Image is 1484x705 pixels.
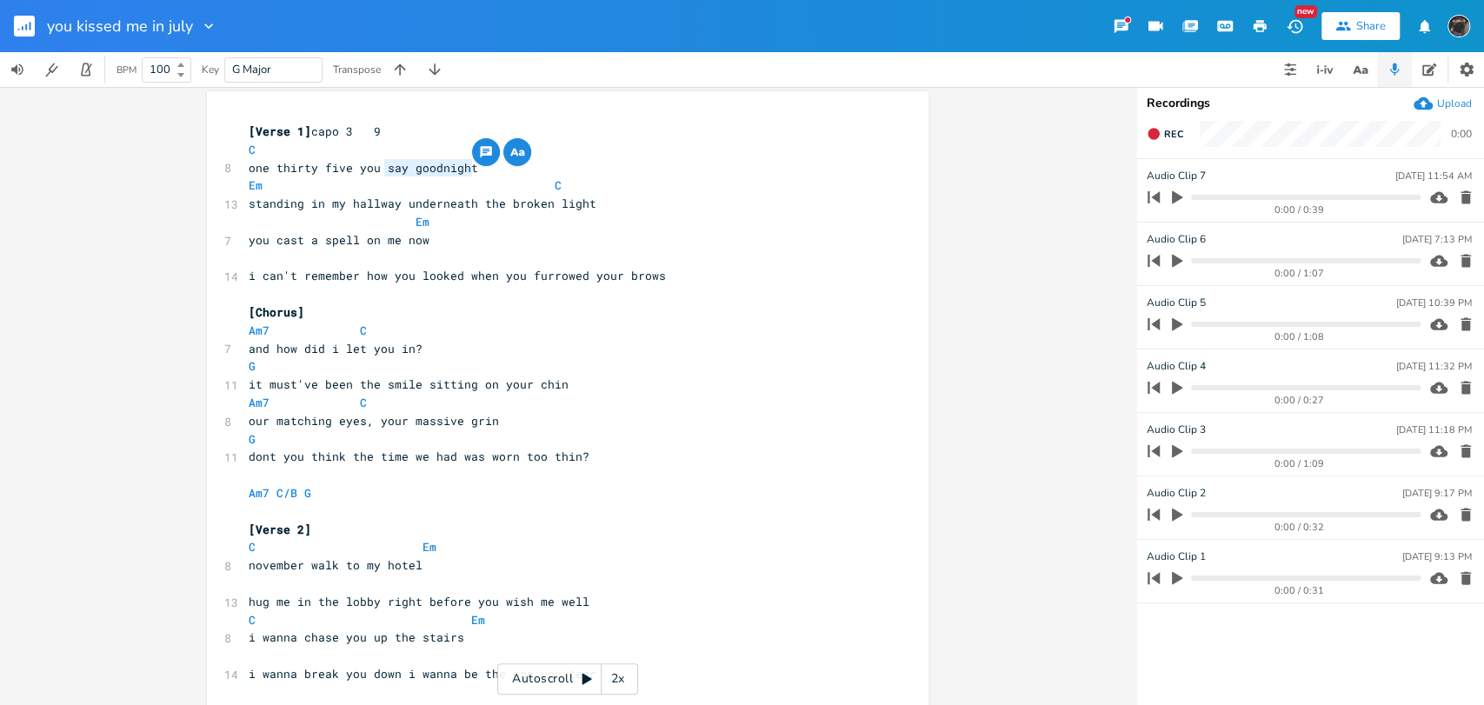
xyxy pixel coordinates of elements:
[249,232,429,248] span: you cast a spell on me now
[1177,459,1421,469] div: 0:00 / 1:09
[249,304,304,320] span: [Chorus]
[1177,205,1421,215] div: 0:00 / 0:39
[416,214,429,229] span: Em
[304,485,311,501] span: G
[202,64,219,75] div: Key
[249,177,263,193] span: Em
[1414,94,1472,113] button: Upload
[1147,231,1206,248] span: Audio Clip 6
[471,612,485,628] span: Em
[249,268,666,283] span: i can't remember how you looked when you furrowed your brows
[1277,10,1312,42] button: New
[1396,362,1472,371] div: [DATE] 11:32 PM
[276,485,297,501] span: C/B
[1147,97,1474,110] div: Recordings
[1396,425,1472,435] div: [DATE] 11:18 PM
[1396,298,1472,308] div: [DATE] 10:39 PM
[249,629,464,645] span: i wanna chase you up the stairs
[249,160,478,176] span: one thirty five you say goodnight
[555,177,562,193] span: C
[249,196,596,211] span: standing in my hallway underneath the broken light
[249,123,311,139] span: [Verse 1]
[249,539,256,555] span: C
[1140,120,1190,148] button: Rec
[360,323,367,338] span: C
[249,142,256,157] span: C
[47,18,193,34] span: you kissed me in july
[249,323,270,338] span: Am7
[1147,168,1206,184] span: Audio Clip 7
[1147,358,1206,375] span: Audio Clip 4
[1147,549,1206,565] span: Audio Clip 1
[1356,18,1386,34] div: Share
[602,663,633,695] div: 2x
[1147,485,1206,502] span: Audio Clip 2
[360,395,367,410] span: C
[1177,332,1421,342] div: 0:00 / 1:08
[249,449,589,464] span: dont you think the time we had was worn too thin?
[249,358,256,374] span: G
[249,594,589,609] span: hug me in the lobby right before you wish me well
[1402,552,1472,562] div: [DATE] 9:13 PM
[423,539,436,555] span: Em
[249,485,270,501] span: Am7
[1177,269,1421,278] div: 0:00 / 1:07
[1164,128,1183,141] span: Rec
[116,65,136,75] div: BPM
[1402,235,1472,244] div: [DATE] 7:13 PM
[249,666,596,682] span: i wanna break you down i wanna be the one you tear
[1447,15,1470,37] img: August Tyler Gallant
[333,64,381,75] div: Transpose
[497,663,638,695] div: Autoscroll
[1402,489,1472,498] div: [DATE] 9:17 PM
[1294,5,1317,18] div: New
[249,376,569,392] span: it must've been the smile sitting on your chin
[232,62,271,77] span: G Major
[1177,396,1421,405] div: 0:00 / 0:27
[1321,12,1400,40] button: Share
[1437,96,1472,110] div: Upload
[249,431,256,447] span: G
[1395,171,1472,181] div: [DATE] 11:54 AM
[249,413,499,429] span: our matching eyes, your massive grin
[1177,586,1421,595] div: 0:00 / 0:31
[1147,295,1206,311] span: Audio Clip 5
[1147,422,1206,438] span: Audio Clip 3
[249,341,423,356] span: and how did i let you in?
[1177,522,1421,532] div: 0:00 / 0:32
[1451,129,1472,139] div: 0:00
[249,395,270,410] span: Am7
[249,123,381,139] span: capo 3 9
[249,522,311,537] span: [Verse 2]
[249,557,423,573] span: november walk to my hotel
[249,612,256,628] span: C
